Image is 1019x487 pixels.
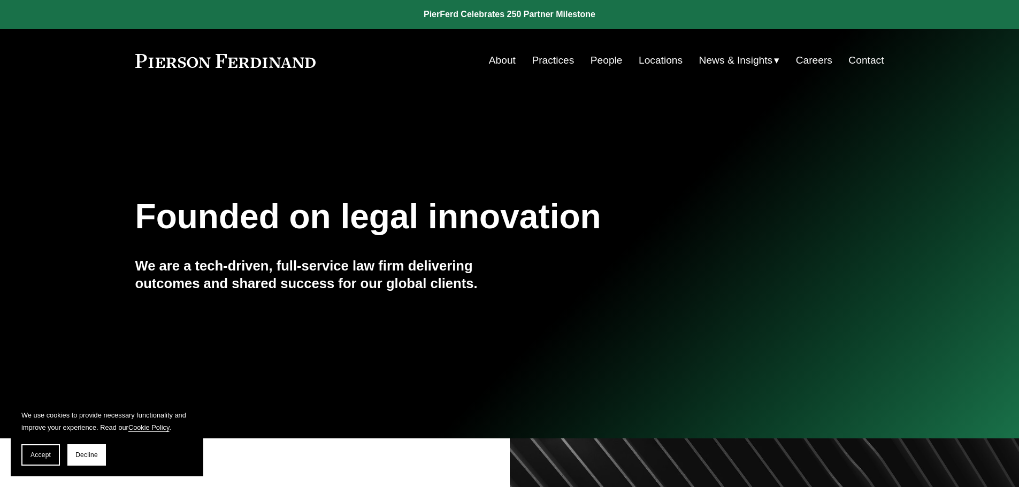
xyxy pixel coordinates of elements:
[30,451,51,459] span: Accept
[639,50,683,71] a: Locations
[11,398,203,476] section: Cookie banner
[135,197,760,236] h1: Founded on legal innovation
[796,50,832,71] a: Careers
[699,51,773,70] span: News & Insights
[489,50,516,71] a: About
[67,444,106,466] button: Decline
[591,50,623,71] a: People
[699,50,780,71] a: folder dropdown
[135,257,510,292] h4: We are a tech-driven, full-service law firm delivering outcomes and shared success for our global...
[532,50,574,71] a: Practices
[21,409,193,434] p: We use cookies to provide necessary functionality and improve your experience. Read our .
[128,423,170,431] a: Cookie Policy
[21,444,60,466] button: Accept
[75,451,98,459] span: Decline
[848,50,884,71] a: Contact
